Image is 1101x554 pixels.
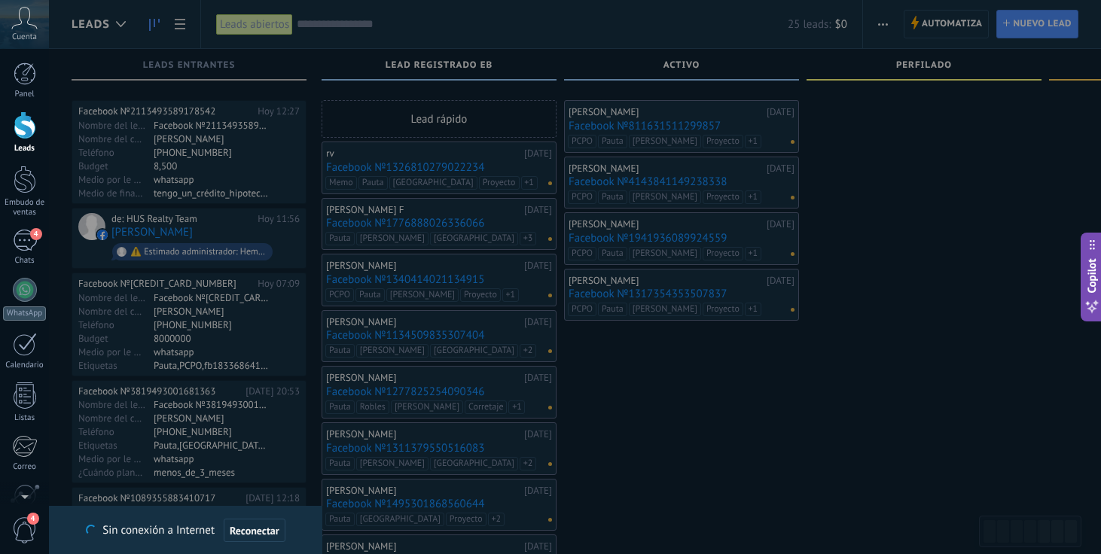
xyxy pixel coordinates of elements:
[3,361,47,370] div: Calendario
[3,256,47,266] div: Chats
[3,462,47,472] div: Correo
[30,228,42,240] span: 4
[3,144,47,154] div: Leads
[27,513,39,525] span: 4
[3,90,47,99] div: Panel
[12,32,37,42] span: Cuenta
[86,518,285,543] div: Sin conexión a Internet
[3,306,46,321] div: WhatsApp
[3,413,47,423] div: Listas
[3,198,47,218] div: Embudo de ventas
[224,519,285,543] button: Reconectar
[1084,259,1099,294] span: Copilot
[230,525,279,536] span: Reconectar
